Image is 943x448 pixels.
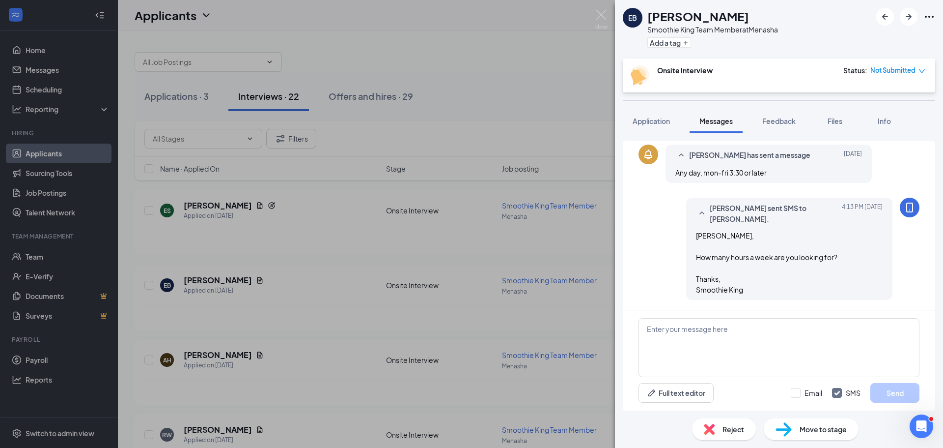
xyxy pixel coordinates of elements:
svg: ArrowLeftNew [879,11,891,23]
span: down [918,68,925,75]
button: PlusAdd a tag [647,37,691,48]
svg: ArrowRight [903,11,915,23]
h1: [PERSON_NAME] [647,8,749,25]
svg: MobileSms [904,202,915,213]
button: ArrowLeftNew [876,8,894,26]
iframe: Intercom live chat [910,415,933,438]
span: Application [633,117,670,125]
span: [PERSON_NAME] has sent a message [689,149,810,161]
span: [DATE] 4:13 PM [842,203,883,224]
span: Info [878,117,891,125]
svg: Plus [683,40,689,46]
span: Any day, mon-fri 3:30 or later [675,168,767,177]
span: [DATE] [844,149,862,161]
span: Messages [699,117,733,125]
svg: Bell [642,149,654,160]
span: [PERSON_NAME], How many hours a week are you looking for? Thanks, Smoothie King [696,231,837,294]
svg: Pen [647,388,657,398]
span: [PERSON_NAME] sent SMS to [PERSON_NAME]. [710,203,838,224]
span: Files [828,117,842,125]
b: Onsite Interview [657,66,713,75]
span: Move to stage [800,424,847,435]
span: Not Submitted [870,65,915,75]
span: Reject [722,424,744,435]
div: Status : [843,65,867,75]
button: Send [870,383,919,403]
span: Feedback [762,117,796,125]
svg: SmallChevronUp [696,208,708,219]
svg: SmallChevronUp [675,149,687,161]
button: Full text editorPen [638,383,714,403]
div: Smoothie King Team Member at Menasha [647,25,778,34]
svg: Ellipses [923,11,935,23]
div: EB [628,13,637,23]
button: ArrowRight [900,8,917,26]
